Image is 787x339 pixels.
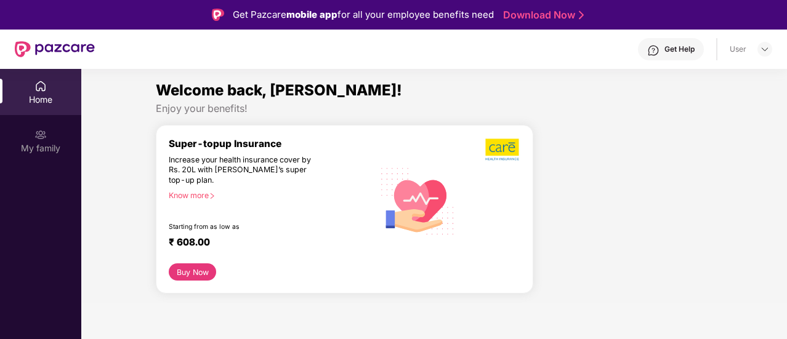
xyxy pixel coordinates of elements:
div: Get Pazcare for all your employee benefits need [233,7,494,22]
img: New Pazcare Logo [15,41,95,57]
img: Stroke [579,9,584,22]
strong: mobile app [286,9,337,20]
img: svg+xml;base64,PHN2ZyB4bWxucz0iaHR0cDovL3d3dy53My5vcmcvMjAwMC9zdmciIHhtbG5zOnhsaW5rPSJodHRwOi8vd3... [374,156,462,245]
img: svg+xml;base64,PHN2ZyBpZD0iRHJvcGRvd24tMzJ4MzIiIHhtbG5zPSJodHRwOi8vd3d3LnczLm9yZy8yMDAwL3N2ZyIgd2... [760,44,770,54]
div: Increase your health insurance cover by Rs. 20L with [PERSON_NAME]’s super top-up plan. [169,155,321,186]
img: svg+xml;base64,PHN2ZyB3aWR0aD0iMjAiIGhlaWdodD0iMjAiIHZpZXdCb3g9IjAgMCAyMCAyMCIgZmlsbD0ibm9uZSIgeG... [34,129,47,141]
div: Super-topup Insurance [169,138,374,150]
div: ₹ 608.00 [169,236,361,251]
button: Buy Now [169,263,216,281]
a: Download Now [503,9,580,22]
span: right [209,193,216,199]
div: User [730,44,746,54]
img: svg+xml;base64,PHN2ZyBpZD0iSG9tZSIgeG1sbnM9Imh0dHA6Ly93d3cudzMub3JnLzIwMDAvc3ZnIiB3aWR0aD0iMjAiIG... [34,80,47,92]
div: Starting from as low as [169,223,321,231]
span: Welcome back, [PERSON_NAME]! [156,81,402,99]
img: b5dec4f62d2307b9de63beb79f102df3.png [485,138,520,161]
div: Enjoy your benefits! [156,102,712,115]
img: Logo [212,9,224,21]
img: svg+xml;base64,PHN2ZyBpZD0iSGVscC0zMngzMiIgeG1sbnM9Imh0dHA6Ly93d3cudzMub3JnLzIwMDAvc3ZnIiB3aWR0aD... [647,44,660,57]
div: Know more [169,191,366,199]
div: Get Help [664,44,695,54]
